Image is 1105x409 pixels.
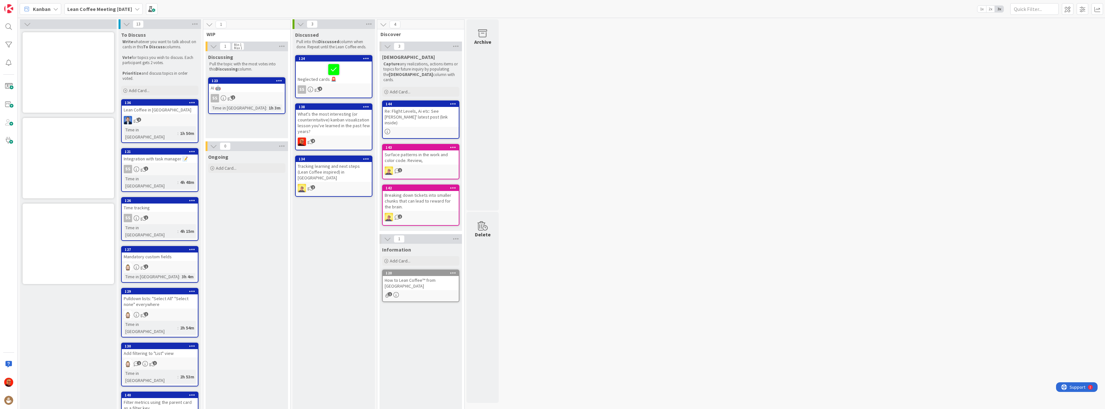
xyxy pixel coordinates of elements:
[122,198,198,212] div: 126Time tracking
[296,104,372,110] div: 138
[296,39,371,50] p: Pull into this column when done. Repeat until the Lean Coffee ends.
[178,324,196,331] div: 2h 54m
[209,84,285,92] div: AI 🤖
[122,39,133,44] strong: Write
[122,55,197,66] p: for topics you wish to discuss. Each participant gets 2 votes.
[122,39,197,50] p: whatever you want to talk about on cards in this columns.
[211,94,219,102] div: SS
[122,100,198,114] div: 136Lean Coffee in [GEOGRAPHIC_DATA]
[311,185,315,189] span: 2
[383,213,459,221] div: JW
[383,101,459,127] div: 144Re: Flight Levels, Ai etc: See [PERSON_NAME]' latest post (link inside)
[4,4,13,13] img: Visit kanbanzone.com
[178,179,196,186] div: 4h 48m
[475,231,491,238] div: Delete
[144,312,148,316] span: 1
[216,165,236,171] span: Add Card...
[266,104,267,111] span: :
[474,38,491,46] div: Archive
[299,105,372,109] div: 138
[33,5,51,13] span: Kanban
[209,78,285,84] div: 123
[207,31,282,37] span: WIP
[385,213,393,221] img: JW
[383,107,459,127] div: Re: Flight Levels, Ai etc: See [PERSON_NAME]' latest post (link inside)
[178,228,196,235] div: 4h 15m
[122,252,198,261] div: Mandatory custom fields
[122,116,198,124] div: DP
[296,156,372,162] div: 134
[124,214,132,222] div: SS
[383,270,459,276] div: 120
[383,270,459,290] div: 120How to Lean Coffee™ from [GEOGRAPHIC_DATA]
[386,145,459,150] div: 143
[124,370,178,384] div: Time in [GEOGRAPHIC_DATA]
[995,6,1004,12] span: 3x
[267,104,282,111] div: 1h 3m
[388,292,392,296] span: 1
[216,66,238,72] strong: Discussing
[383,62,458,82] p: any realizations, actions items or topics for future inquiry by populating the column with cards.
[124,224,178,238] div: Time in [GEOGRAPHIC_DATA]
[220,142,231,150] span: 0
[122,263,198,271] div: Rv
[212,79,285,83] div: 123
[122,204,198,212] div: Time tracking
[295,32,319,38] span: Discussed
[122,100,198,106] div: 136
[67,6,132,12] b: Lean Coffee Meeting [DATE]
[133,20,144,28] span: 13
[125,149,198,154] div: 121
[122,198,198,204] div: 126
[122,289,198,294] div: 129
[231,95,235,100] span: 2
[122,149,198,163] div: 121Integration with task manager 📝
[296,56,372,83] div: 124Neglected cards 🚨
[124,116,132,124] img: DP
[124,165,132,173] div: SS
[298,85,306,94] div: SS
[178,130,196,137] div: 1h 50m
[137,118,141,122] span: 2
[122,106,198,114] div: Lean Coffee in [GEOGRAPHIC_DATA]
[122,55,132,60] strong: Vote
[125,344,198,348] div: 130
[125,198,198,203] div: 126
[129,88,149,93] span: Add Card...
[298,138,306,146] img: CP
[386,186,459,190] div: 142
[122,247,198,252] div: 127
[178,373,178,380] span: :
[14,1,29,9] span: Support
[234,46,242,50] div: Max 1
[383,276,459,290] div: How to Lean Coffee™ from [GEOGRAPHIC_DATA]
[144,215,148,220] span: 1
[122,155,198,163] div: Integration with task manager 📝
[307,20,318,28] span: 3
[122,349,198,357] div: Add filtering to "List" view
[382,246,411,253] span: Information
[386,102,459,106] div: 144
[385,166,393,175] img: JW
[1010,3,1059,15] input: Quick Filter...
[144,264,148,269] span: 1
[296,184,372,192] div: JW
[122,149,198,155] div: 121
[380,31,456,37] span: Discover
[389,72,433,77] strong: [DEMOGRAPHIC_DATA]
[178,228,178,235] span: :
[125,289,198,294] div: 129
[122,343,198,357] div: 130Add filtering to "List" view
[394,235,405,243] span: 1
[383,150,459,165] div: Surface patterns in the work and color code. Review,
[122,289,198,309] div: 129Pulldown lists: "Select All" "Select none" everywhere
[318,87,322,91] span: 4
[122,247,198,261] div: 127Mandatory custom fields
[398,168,402,172] span: 1
[178,179,178,186] span: :
[216,21,226,28] span: 1
[389,21,400,28] span: 4
[124,310,132,319] img: Rv
[125,247,198,252] div: 127
[143,44,165,50] strong: To Discuss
